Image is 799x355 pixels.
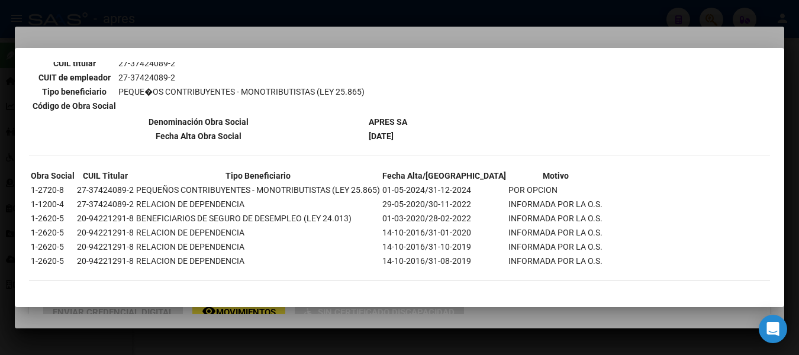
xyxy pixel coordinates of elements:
[508,169,603,182] th: Motivo
[30,240,75,253] td: 1-2620-5
[76,226,134,239] td: 20-94221291-8
[369,117,407,127] b: APRES SA
[136,183,381,196] td: PEQUEÑOS CONTRIBUYENTES - MONOTRIBUTISTAS (LEY 25.865)
[30,183,75,196] td: 1-2720-8
[30,212,75,225] td: 1-2620-5
[32,99,117,112] th: Código de Obra Social
[76,212,134,225] td: 20-94221291-8
[369,131,394,141] b: [DATE]
[508,198,603,211] td: INFORMADA POR LA O.S.
[136,254,381,267] td: RELACION DE DEPENDENCIA
[30,198,75,211] td: 1-1200-4
[508,183,603,196] td: POR OPCION
[76,198,134,211] td: 27-37424089-2
[382,169,507,182] th: Fecha Alta/[GEOGRAPHIC_DATA]
[508,240,603,253] td: INFORMADA POR LA O.S.
[118,57,365,70] td: 27-37424089-2
[30,169,75,182] th: Obra Social
[508,226,603,239] td: INFORMADA POR LA O.S.
[382,198,507,211] td: 29-05-2020/30-11-2022
[382,226,507,239] td: 14-10-2016/31-01-2020
[382,212,507,225] td: 01-03-2020/28-02-2022
[32,71,117,84] th: CUIT de empleador
[508,212,603,225] td: INFORMADA POR LA O.S.
[76,254,134,267] td: 20-94221291-8
[76,183,134,196] td: 27-37424089-2
[508,254,603,267] td: INFORMADA POR LA O.S.
[136,240,381,253] td: RELACION DE DEPENDENCIA
[32,85,117,98] th: Tipo beneficiario
[76,169,134,182] th: CUIL Titular
[382,183,507,196] td: 01-05-2024/31-12-2024
[30,130,367,143] th: Fecha Alta Obra Social
[382,254,507,267] td: 14-10-2016/31-08-2019
[136,212,381,225] td: BENEFICIARIOS DE SEGURO DE DESEMPLEO (LEY 24.013)
[76,240,134,253] td: 20-94221291-8
[136,169,381,182] th: Tipo Beneficiario
[32,57,117,70] th: CUIL titular
[30,226,75,239] td: 1-2620-5
[759,315,787,343] div: Open Intercom Messenger
[136,198,381,211] td: RELACION DE DEPENDENCIA
[30,254,75,267] td: 1-2620-5
[382,240,507,253] td: 14-10-2016/31-10-2019
[118,85,365,98] td: PEQUE�OS CONTRIBUYENTES - MONOTRIBUTISTAS (LEY 25.865)
[30,115,367,128] th: Denominación Obra Social
[118,71,365,84] td: 27-37424089-2
[136,226,381,239] td: RELACION DE DEPENDENCIA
